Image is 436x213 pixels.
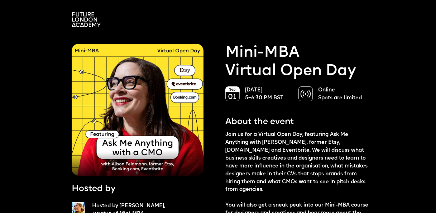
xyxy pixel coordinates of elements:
p: [DATE] 5–6:30 PM BST [245,86,291,102]
p: About the event [225,116,294,128]
img: A logo saying in 3 lines: Future London Academy [72,12,101,27]
p: Hosted by [72,183,116,195]
a: Mini-MBAVirtual Open Day [225,44,356,80]
p: Online Spots are limited [318,86,364,102]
